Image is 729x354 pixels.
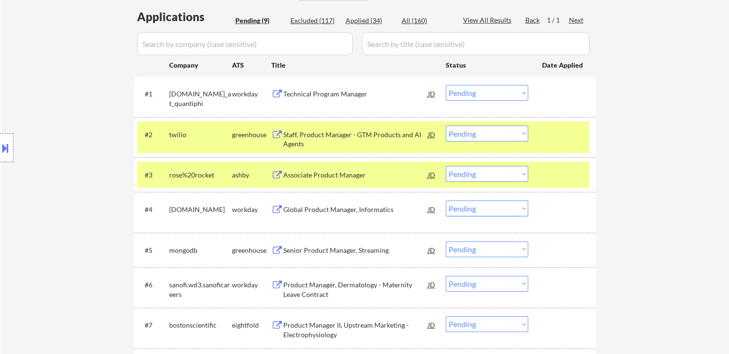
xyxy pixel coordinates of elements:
[169,205,232,214] div: [DOMAIN_NAME]
[169,130,232,140] div: twilio
[145,280,162,290] div: #6
[232,246,271,255] div: greenhouse
[137,32,353,55] input: Search by company (case sensitive)
[232,170,271,180] div: ashby
[283,170,428,180] div: Associate Product Manager
[290,16,338,25] div: Excluded (117)
[232,60,271,70] div: ATS
[463,15,514,25] div: View All Results
[283,280,428,299] div: Product Manager, Dermatology - Maternity Leave Contract
[232,89,271,99] div: workday
[283,130,428,149] div: Staff, Product Manager - GTM Products and AI Agents
[145,320,162,330] div: #7
[446,56,528,73] div: Status
[169,320,232,330] div: bostonscientific
[283,246,428,255] div: Senior Product Manager, Streaming
[427,201,437,218] div: JD
[235,16,283,25] div: Pending (9)
[346,16,393,25] div: Applied (34)
[232,130,271,140] div: greenhouse
[427,276,437,293] div: JD
[169,246,232,255] div: mongodb
[271,60,437,70] div: Title
[402,16,450,25] div: All (160)
[569,15,584,25] div: Next
[427,316,437,333] div: JD
[232,320,271,330] div: eightfold
[169,60,232,70] div: Company
[145,246,162,255] div: #5
[547,15,569,25] div: 1 / 1
[283,205,428,214] div: Global Product Manager, Informatics
[169,170,232,180] div: rose%20rocket
[427,126,437,143] div: JD
[283,89,428,99] div: Technical Program Manager
[232,205,271,214] div: workday
[427,85,437,102] div: JD
[137,11,232,23] div: Applications
[427,241,437,259] div: JD
[283,320,428,339] div: Product Manager II, Upstream Marketing - Electrophysiology
[169,280,232,299] div: sanofi.wd3.sanoficareers
[232,280,271,290] div: workday
[525,15,541,25] div: Back
[362,32,590,55] input: Search by title (case sensitive)
[169,89,232,108] div: [DOMAIN_NAME]_at_quantiphi
[542,60,584,70] div: Date Applied
[427,166,437,183] div: JD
